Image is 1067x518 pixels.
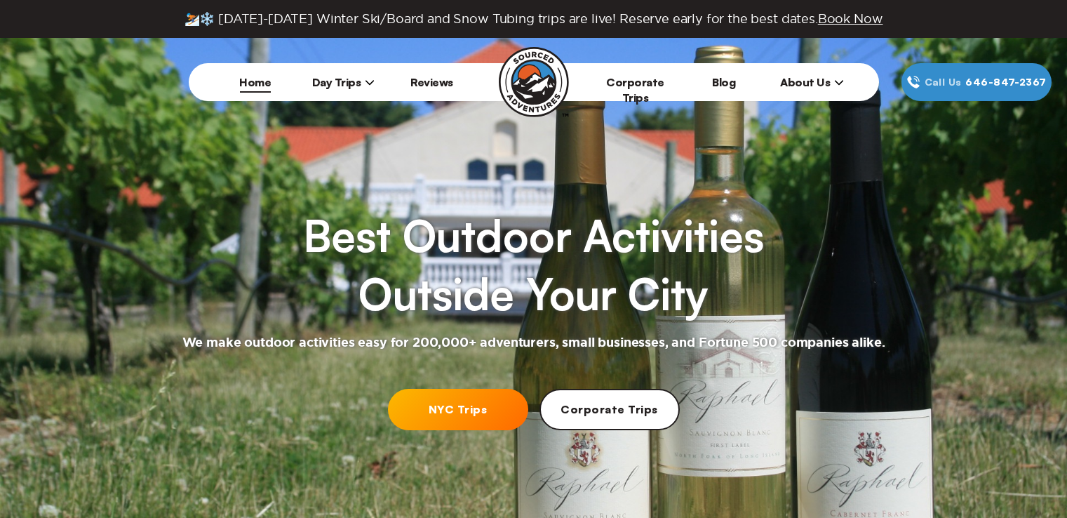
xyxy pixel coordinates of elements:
[920,74,966,90] span: Call Us
[539,389,680,430] a: Corporate Trips
[901,63,1052,101] a: Call Us646‍-847‍-2367
[818,12,883,25] span: Book Now
[712,75,735,89] a: Blog
[965,74,1046,90] span: 646‍-847‍-2367
[184,11,883,27] span: ⛷️❄️ [DATE]-[DATE] Winter Ski/Board and Snow Tubing trips are live! Reserve early for the best da...
[388,389,528,430] a: NYC Trips
[499,47,569,117] img: Sourced Adventures company logo
[239,75,271,89] a: Home
[303,206,763,324] h1: Best Outdoor Activities Outside Your City
[606,75,664,105] a: Corporate Trips
[410,75,453,89] a: Reviews
[182,335,885,352] h2: We make outdoor activities easy for 200,000+ adventurers, small businesses, and Fortune 500 compa...
[780,75,844,89] span: About Us
[312,75,375,89] span: Day Trips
